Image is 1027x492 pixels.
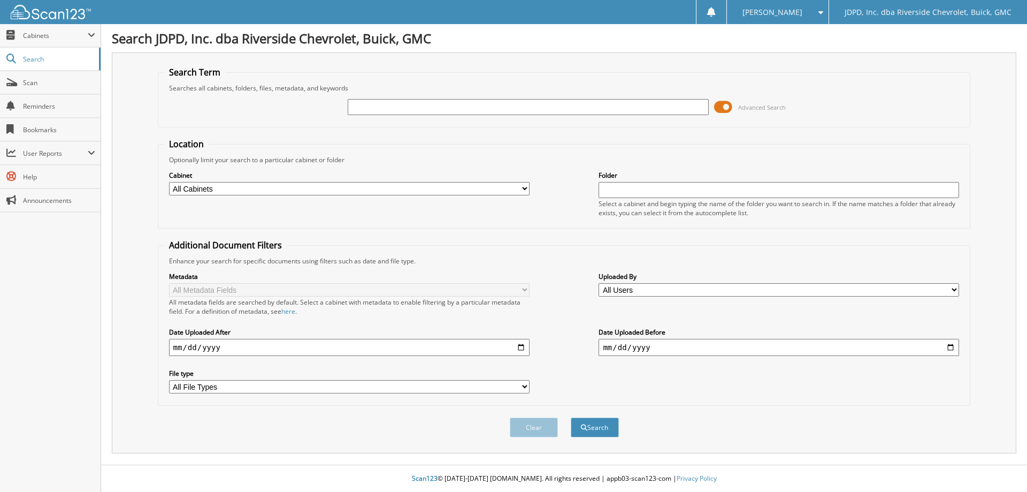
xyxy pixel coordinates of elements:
span: Scan [23,78,95,87]
span: User Reports [23,149,88,158]
span: Scan123 [412,474,438,483]
label: Date Uploaded Before [599,328,959,337]
label: Metadata [169,272,530,281]
div: All metadata fields are searched by default. Select a cabinet with metadata to enable filtering b... [169,298,530,316]
span: Help [23,172,95,181]
span: Bookmarks [23,125,95,134]
span: Cabinets [23,31,88,40]
legend: Additional Document Filters [164,239,287,251]
div: Optionally limit your search to a particular cabinet or folder [164,155,965,164]
a: here [281,307,295,316]
span: JDPD, Inc. dba Riverside Chevrolet, Buick, GMC [845,9,1011,16]
label: Date Uploaded After [169,328,530,337]
span: Advanced Search [738,103,786,111]
input: end [599,339,959,356]
h1: Search JDPD, Inc. dba Riverside Chevrolet, Buick, GMC [112,29,1016,47]
label: Cabinet [169,171,530,180]
div: Select a cabinet and begin typing the name of the folder you want to search in. If the name match... [599,199,959,217]
legend: Location [164,138,209,150]
div: © [DATE]-[DATE] [DOMAIN_NAME]. All rights reserved | appb03-scan123-com | [101,466,1027,492]
label: File type [169,369,530,378]
span: [PERSON_NAME] [742,9,802,16]
div: Searches all cabinets, folders, files, metadata, and keywords [164,84,965,93]
a: Privacy Policy [677,474,717,483]
button: Search [571,418,619,437]
label: Folder [599,171,959,180]
button: Clear [510,418,558,437]
div: Enhance your search for specific documents using filters such as date and file type. [164,256,965,266]
input: start [169,339,530,356]
label: Uploaded By [599,272,959,281]
span: Announcements [23,196,95,205]
img: scan123-logo-white.svg [11,5,91,19]
span: Search [23,55,94,64]
span: Reminders [23,102,95,111]
legend: Search Term [164,66,226,78]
